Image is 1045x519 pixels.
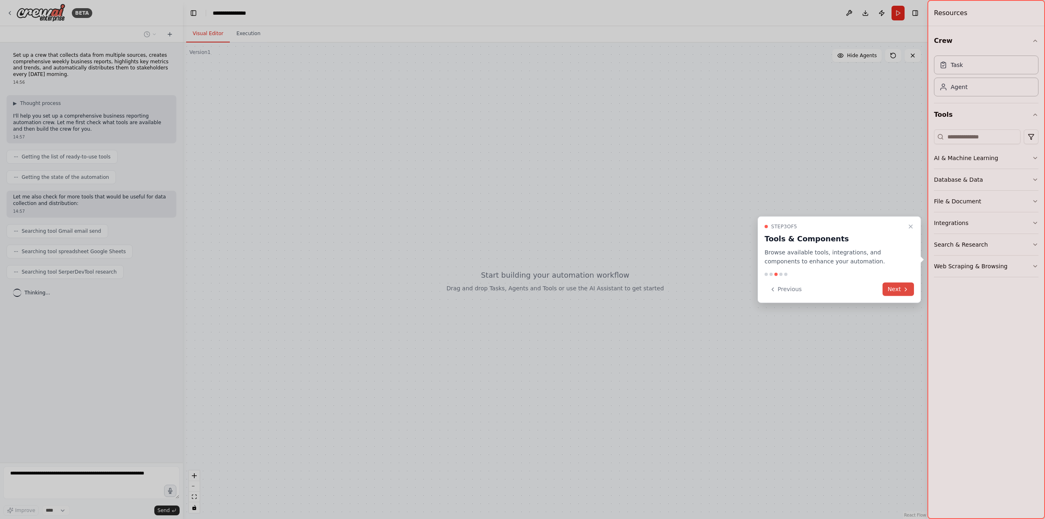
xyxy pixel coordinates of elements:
[771,223,797,229] span: Step 3 of 5
[188,7,199,19] button: Hide left sidebar
[765,233,904,244] h3: Tools & Components
[765,247,904,266] p: Browse available tools, integrations, and components to enhance your automation.
[765,283,807,296] button: Previous
[883,283,914,296] button: Next
[906,221,916,231] button: Close walkthrough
